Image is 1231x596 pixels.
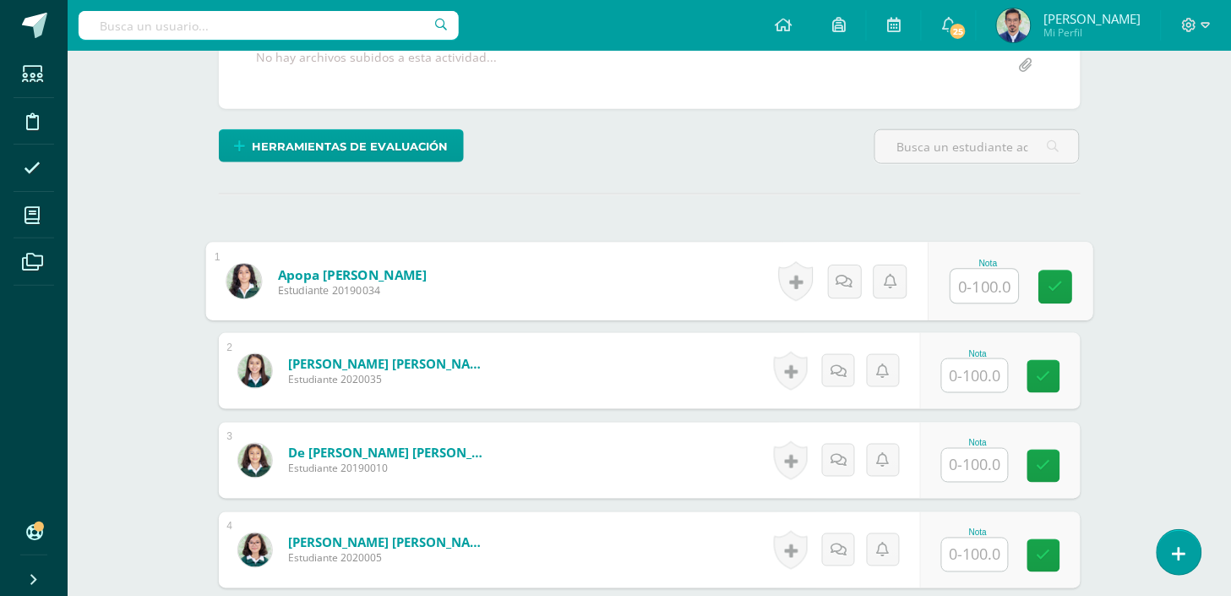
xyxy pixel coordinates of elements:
[226,264,261,298] img: e484bfb8fca8785d6216b8c16235e2c5.png
[941,349,1016,358] div: Nota
[950,259,1027,268] div: Nota
[1043,25,1141,40] span: Mi Perfil
[288,462,491,476] span: Estudiante 20190010
[79,11,459,40] input: Busca un usuario...
[942,359,1008,392] input: 0-100.0
[288,355,491,372] a: [PERSON_NAME] [PERSON_NAME]
[277,265,426,283] a: Apopa [PERSON_NAME]
[941,439,1016,448] div: Nota
[950,270,1018,303] input: 0-100.0
[942,449,1008,482] input: 0-100.0
[997,8,1031,42] img: 930aca363b2fde9f0217a491d424a0eb.png
[252,131,448,162] span: Herramientas de evaluación
[288,445,491,462] a: de [PERSON_NAME] [PERSON_NAME]
[238,533,272,567] img: 5eb2aea18b3a0745c155ffec9640479b.png
[257,49,498,82] div: No hay archivos subidos a esta actividad...
[238,354,272,388] img: f7001fbfd5743ccdf5ad63831b7e57c2.png
[942,539,1008,571] input: 0-100.0
[219,129,464,162] a: Herramientas de evaluación
[277,283,426,298] span: Estudiante 20190034
[288,372,491,386] span: Estudiante 2020035
[949,22,967,41] span: 25
[288,551,491,566] span: Estudiante 2020005
[875,130,1079,163] input: Busca un estudiante aquí...
[1043,10,1141,27] span: [PERSON_NAME]
[288,534,491,551] a: [PERSON_NAME] [PERSON_NAME]
[941,528,1016,538] div: Nota
[238,444,272,478] img: 33177d0a4e6d32c2600df4261ee05858.png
